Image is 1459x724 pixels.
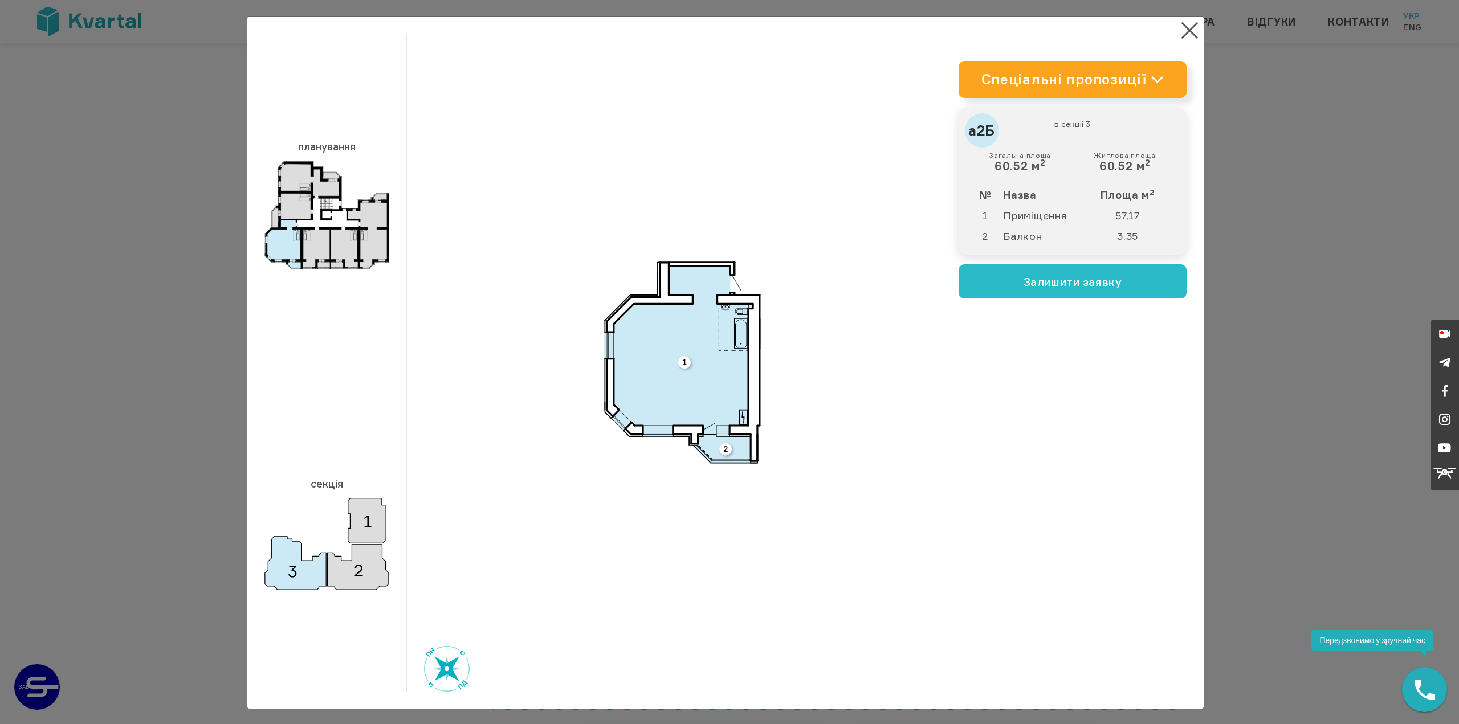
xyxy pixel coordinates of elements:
sup: 2 [1145,157,1151,168]
button: Close [1179,19,1201,42]
td: Балкон [1002,226,1089,246]
button: Залишити заявку [959,264,1187,298]
sup: 2 [1040,157,1046,168]
th: Площа м [1089,185,1177,205]
div: а2Б [965,113,999,148]
small: Житлова площа [1094,152,1155,159]
div: 60.52 м [989,152,1051,173]
small: Загальна площа [989,152,1051,159]
td: Приміщення [1002,205,1089,226]
h3: планування [264,135,389,158]
h3: секція [264,472,389,495]
img: a2b.svg [604,261,761,464]
td: 57,17 [1089,205,1177,226]
th: № [968,185,1003,205]
td: 2 [968,226,1003,246]
div: Передзвонимо у зручний час [1311,630,1433,651]
sup: 2 [1150,187,1155,197]
th: Назва [1002,185,1089,205]
td: 1 [968,205,1003,226]
div: 60.52 м [1094,152,1155,173]
a: Спеціальні пропозиції [959,61,1187,98]
small: в секціі 3 [971,119,1175,129]
td: 3,35 [1089,226,1177,246]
